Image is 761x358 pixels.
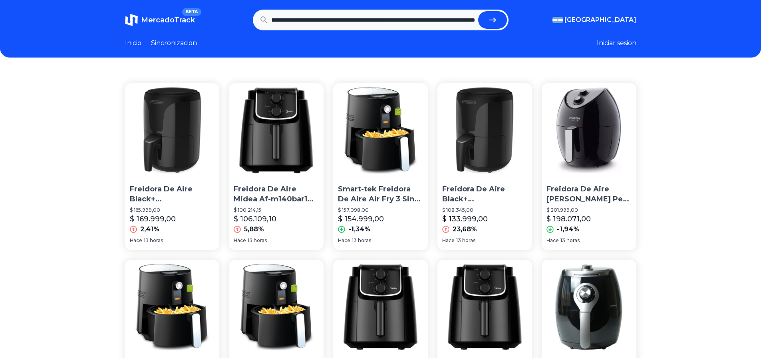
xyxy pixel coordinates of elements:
img: Argentina [552,17,563,23]
img: MercadoTrack [125,14,138,26]
img: Smart-tek Freidora De Aire Air Fry 3 Sin Aceite Af2019 3,5l 1300w 80° 200° Color Negro [125,260,220,354]
p: $ 106.109,10 [234,213,276,225]
span: 13 horas [144,237,163,244]
a: Freidora De Aire Midea Af-m140bar1 De 4l Color Negro 220vFreidora De Aire Midea Af-m140bar1 De 4l... [229,83,324,250]
a: Sincronizacion [151,38,197,48]
p: $ 198.071,00 [546,213,591,225]
img: Smart-tek Freidora De Aire Air Fry 3 Sin Aceite Af2019 3,5l 1300w 80° 200° Color Negro [333,83,428,178]
p: Freidora De Aire Black+[PERSON_NAME] Hfd1010b - Negro - 220v [442,184,527,204]
p: 23,68% [453,225,477,234]
p: $ 169.999,00 [130,213,176,225]
p: Freidora De Aire Black+[PERSON_NAME] Hfd1010b - Negro - 220v [130,184,215,204]
span: [GEOGRAPHIC_DATA] [564,15,636,25]
span: MercadoTrack [141,16,195,24]
span: 13 horas [352,237,371,244]
img: Freidora Sin Aceite Aire Caliente Airfryer Winco W130 2,5lts Color Negro [542,260,636,354]
button: Iniciar sesion [597,38,636,48]
p: $ 100.214,15 [234,207,319,213]
span: 13 horas [560,237,580,244]
p: 5,88% [244,225,264,234]
span: Hace [234,237,246,244]
p: 2,41% [140,225,159,234]
a: Smart-tek Freidora De Aire Air Fry 3 Sin Aceite Af2019 3,5l 1300w 80° 200° Color Negro Smart-tek ... [333,83,428,250]
button: [GEOGRAPHIC_DATA] [552,15,636,25]
p: $ 108.345,00 [442,207,527,213]
a: MercadoTrackBETA [125,14,195,26]
a: Freidora De Aire Black+decker Hfd1010b - Negro - 220vFreidora De Aire Black+[PERSON_NAME] Hfd1010... [437,83,532,250]
a: Freidora De Aire Black+decker Hfd1010b - Negro - 220vFreidora De Aire Black+[PERSON_NAME] Hfd1010... [125,83,220,250]
a: Inicio [125,38,141,48]
img: Freidora De Aire Midea Af-m140bar1 De 4l Color Negro 220v [333,260,428,354]
span: Hace [130,237,142,244]
span: BETA [182,8,201,16]
span: Hace [442,237,455,244]
a: Freidora De Aire Peabody Pe-af605 De 3.2l Negro 220v P1Freidora De Aire [PERSON_NAME] Pe-af605 De... [542,83,636,250]
p: Smart-tek Freidora De Aire Air Fry 3 Sin Aceite Af2019 3,5l 1300w 80° 200° Color Negro [338,184,423,204]
p: $ 157.098,00 [338,207,423,213]
img: Freidora De Aire Midea Af-m140bar1 De 4l Color Negro 220v [229,83,324,178]
span: 13 horas [456,237,475,244]
p: $ 154.999,00 [338,213,384,225]
img: Freidora De Aire Peabody Pe-af605 De 3.2l Negro 220v P1 [542,83,636,178]
p: Freidora De Aire Midea Af-m140bar1 De 4l Color Negro 220v [234,184,319,204]
img: Freidora De Aire Midea Af-m140bar1 De 4l Color Negro 220v [437,260,532,354]
span: 13 horas [248,237,267,244]
p: $ 201.999,00 [546,207,632,213]
img: Freidora De Aire Black+decker Hfd1010b - Negro - 220v [437,83,532,178]
span: Hace [338,237,350,244]
p: -1,34% [348,225,370,234]
p: $ 165.999,00 [130,207,215,213]
p: Freidora De Aire [PERSON_NAME] Pe-af605 De 3.2l Negro 220v P1 [546,184,632,204]
span: Hace [546,237,559,244]
p: -1,94% [557,225,579,234]
img: Freidora De Aire Black+decker Hfd1010b - Negro - 220v [125,83,220,178]
p: $ 133.999,00 [442,213,488,225]
img: Smart-tek Freidora De Aire Air Fry 3 Sin Aceite Af2019 3,5l 1300w 80° 200° Color Negro [229,260,324,354]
